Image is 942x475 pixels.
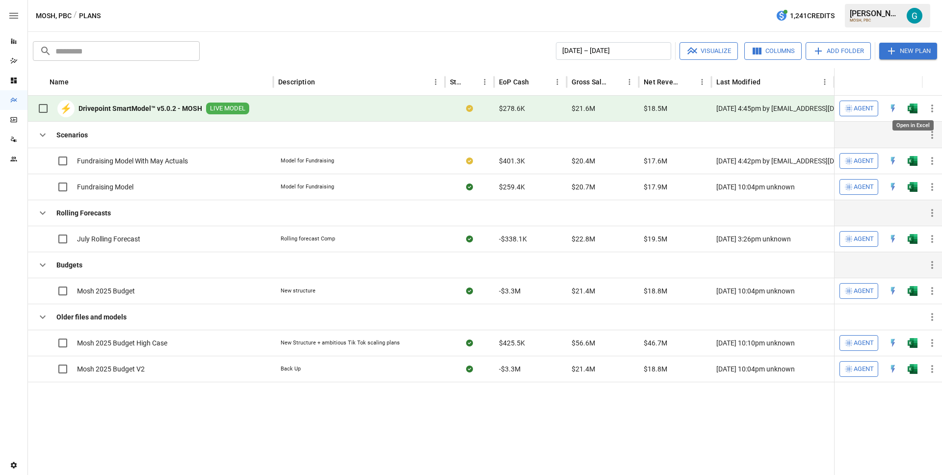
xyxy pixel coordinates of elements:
div: [DATE] 10:04pm unknown [711,174,834,200]
button: Sort [530,75,544,89]
span: -$3.3M [499,364,521,374]
div: Open in Quick Edit [888,234,898,244]
b: Drivepoint SmartModel™ v5.0.2 - MOSH [78,104,202,113]
div: Sync complete [466,364,473,374]
div: Open in Excel [908,104,917,113]
button: Sort [681,75,695,89]
button: Sort [928,75,942,89]
span: $21.4M [572,364,595,374]
div: Open in Quick Edit [888,286,898,296]
button: Agent [839,153,878,169]
button: Net Revenue column menu [695,75,709,89]
span: $278.6K [499,104,525,113]
img: excel-icon.76473adf.svg [908,156,917,166]
img: quick-edit-flash.b8aec18c.svg [888,234,898,244]
b: Older files and models [56,312,127,322]
div: Open in Excel [908,286,917,296]
div: Open in Quick Edit [888,338,898,348]
span: $18.8M [644,364,667,374]
div: MOSH, PBC [850,18,901,23]
div: [DATE] 4:45pm by [EMAIL_ADDRESS][DOMAIN_NAME] undefined [711,96,834,122]
div: Model for Fundraising [281,157,334,165]
div: Sync complete [466,338,473,348]
button: Last Modified column menu [818,75,832,89]
button: [DATE] – [DATE] [556,42,671,60]
span: -$3.3M [499,286,521,296]
span: Mosh 2025 Budget V2 [77,364,145,374]
button: Status column menu [478,75,492,89]
button: EoP Cash column menu [550,75,564,89]
div: Your plan has changes in Excel that are not reflected in the Drivepoint Data Warehouse, select "S... [466,156,473,166]
span: $21.6M [572,104,595,113]
button: Sort [70,75,83,89]
div: Your plan has changes in Excel that are not reflected in the Drivepoint Data Warehouse, select "S... [466,104,473,113]
div: Open in Excel [908,234,917,244]
span: Agent [854,103,874,114]
span: Agent [854,156,874,167]
span: -$338.1K [499,234,527,244]
span: LIVE MODEL [206,104,249,113]
img: quick-edit-flash.b8aec18c.svg [888,286,898,296]
b: Budgets [56,260,82,270]
img: excel-icon.76473adf.svg [908,338,917,348]
span: $46.7M [644,338,667,348]
img: excel-icon.76473adf.svg [908,104,917,113]
span: $18.5M [644,104,667,113]
img: excel-icon.76473adf.svg [908,286,917,296]
img: quick-edit-flash.b8aec18c.svg [888,364,898,374]
div: [DATE] 10:04pm unknown [711,356,834,382]
button: Sort [464,75,478,89]
div: [DATE] 10:04pm unknown [711,278,834,304]
button: Gross Sales column menu [623,75,636,89]
button: MOSH, PBC [36,10,72,22]
img: quick-edit-flash.b8aec18c.svg [888,182,898,192]
img: excel-icon.76473adf.svg [908,182,917,192]
button: Agent [839,283,878,299]
div: Description [278,78,315,86]
button: Sort [761,75,775,89]
div: Open in Excel [908,156,917,166]
span: Mosh 2025 Budget [77,286,135,296]
div: Open in Quick Edit [888,104,898,113]
span: 1,241 Credits [790,10,835,22]
button: Visualize [680,42,738,60]
span: Agent [854,286,874,297]
div: Name [50,78,69,86]
b: Scenarios [56,130,88,140]
div: New structure [281,287,315,295]
div: Open in Excel [908,364,917,374]
div: Sync complete [466,182,473,192]
div: Sync complete [466,286,473,296]
div: Net Revenue [644,78,680,86]
div: New Structure + ambitious Tik Tok scaling plans [281,339,400,347]
img: quick-edit-flash.b8aec18c.svg [888,104,898,113]
span: Agent [854,364,874,375]
span: Mosh 2025 Budget High Case [77,338,167,348]
img: quick-edit-flash.b8aec18c.svg [888,338,898,348]
span: $18.8M [644,286,667,296]
span: $19.5M [644,234,667,244]
button: Agent [839,335,878,351]
div: Open in Excel [908,338,917,348]
img: Gavin Acres [907,8,922,24]
span: $17.6M [644,156,667,166]
button: Columns [744,42,802,60]
div: Last Modified [716,78,760,86]
div: Open in Quick Edit [888,364,898,374]
div: [PERSON_NAME] [850,9,901,18]
img: excel-icon.76473adf.svg [908,234,917,244]
div: [DATE] 3:26pm unknown [711,226,834,252]
button: Gavin Acres [901,2,928,29]
div: EoP Cash [499,78,529,86]
span: $56.6M [572,338,595,348]
button: 1,241Credits [772,7,838,25]
span: $22.8M [572,234,595,244]
span: $21.4M [572,286,595,296]
button: Agent [839,101,878,116]
div: / [74,10,77,22]
button: New Plan [879,43,937,59]
span: Fundraising Model With May Actuals [77,156,188,166]
div: Model for Fundraising [281,183,334,191]
img: excel-icon.76473adf.svg [908,364,917,374]
div: Back Up [281,365,301,373]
